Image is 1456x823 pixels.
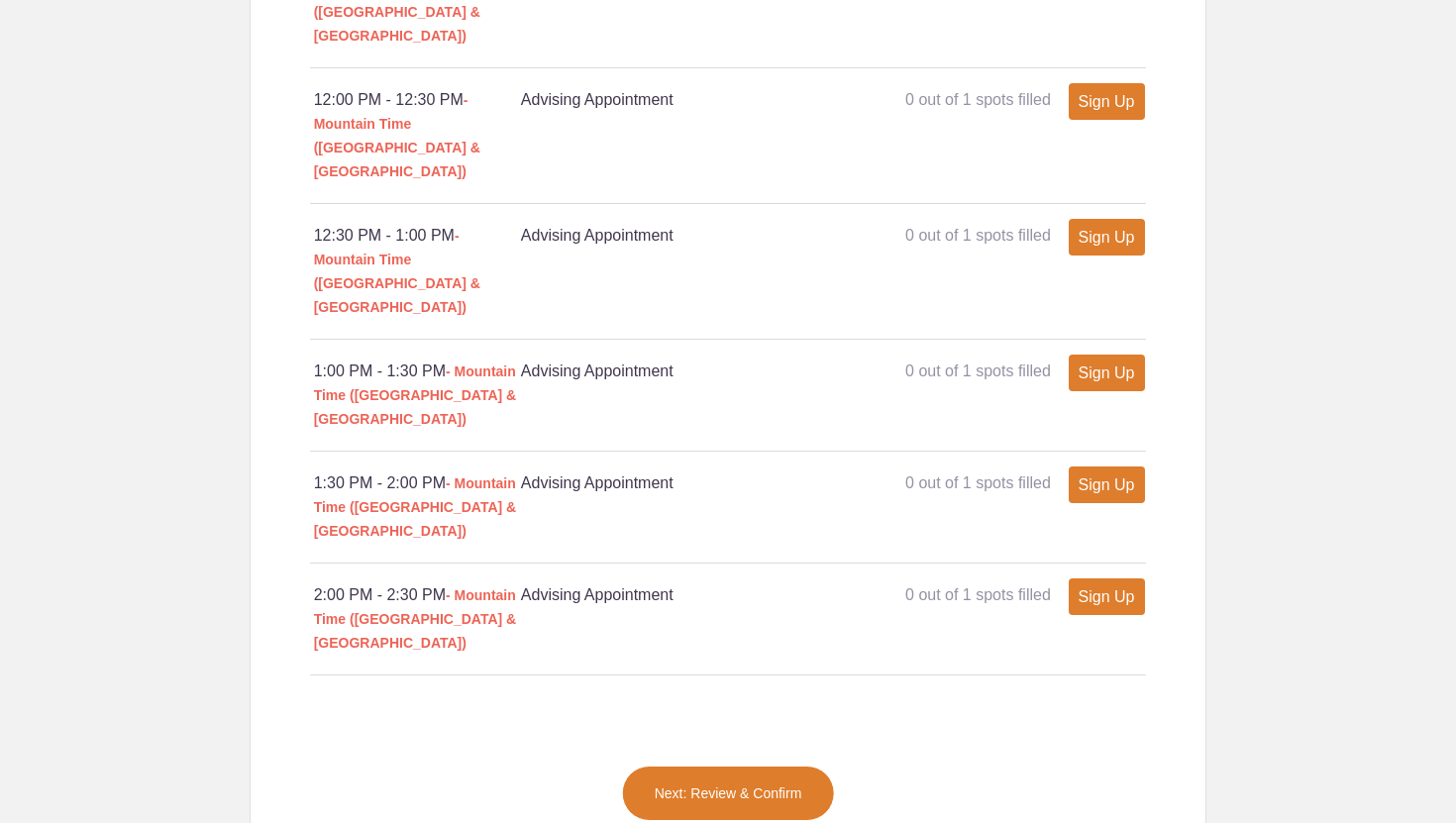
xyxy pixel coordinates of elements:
h4: Advising Appointment [521,88,832,112]
button: Next: Review & Confirm [622,766,835,821]
span: - Mountain Time ([GEOGRAPHIC_DATA] & [GEOGRAPHIC_DATA]) [314,475,517,539]
h4: Advising Appointment [521,471,832,495]
span: 0 out of 1 spots filled [905,362,1051,379]
a: Sign Up [1069,355,1145,391]
a: Sign Up [1069,578,1145,615]
a: Sign Up [1069,83,1145,120]
span: 0 out of 1 spots filled [905,474,1051,491]
div: 12:00 PM - 12:30 PM [314,88,521,183]
h4: Advising Appointment [521,360,832,383]
span: - Mountain Time ([GEOGRAPHIC_DATA] & [GEOGRAPHIC_DATA]) [314,363,517,427]
div: 1:00 PM - 1:30 PM [314,360,521,431]
span: - Mountain Time ([GEOGRAPHIC_DATA] & [GEOGRAPHIC_DATA]) [314,587,517,651]
span: 0 out of 1 spots filled [905,227,1051,244]
a: Sign Up [1069,466,1145,503]
span: 0 out of 1 spots filled [905,586,1051,603]
div: 2:00 PM - 2:30 PM [314,583,521,655]
span: 0 out of 1 spots filled [905,91,1051,108]
div: 1:30 PM - 2:00 PM [314,471,521,543]
h4: Advising Appointment [521,224,832,248]
div: 12:30 PM - 1:00 PM [314,224,521,319]
h4: Advising Appointment [521,583,832,607]
a: Sign Up [1069,219,1145,256]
